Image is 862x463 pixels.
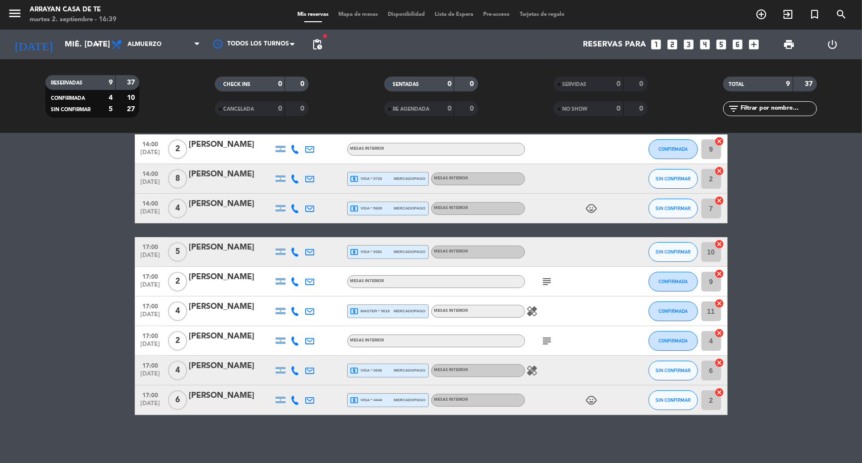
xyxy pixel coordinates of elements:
[189,138,273,151] div: [PERSON_NAME]
[350,366,382,375] span: visa * 0636
[715,387,725,397] i: cancel
[394,397,425,403] span: mercadopago
[617,105,621,112] strong: 0
[168,331,187,351] span: 2
[649,361,698,380] button: SIN CONFIRMAR
[350,147,384,151] span: MESAS INTERIOR
[715,136,725,146] i: cancel
[586,203,598,214] i: child_care
[189,360,273,373] div: [PERSON_NAME]
[783,39,795,50] span: print
[434,250,468,253] span: MESAS INTERIOR
[138,341,163,352] span: [DATE]
[350,366,359,375] i: local_atm
[138,179,163,190] span: [DATE]
[740,103,817,114] input: Filtrar por nombre...
[394,308,425,314] span: mercadopago
[515,12,570,17] span: Tarjetas de regalo
[168,139,187,159] span: 2
[7,6,22,24] button: menu
[138,389,163,400] span: 17:00
[138,282,163,293] span: [DATE]
[649,301,698,321] button: CONFIRMADA
[350,204,382,213] span: visa * 5609
[138,252,163,263] span: [DATE]
[715,358,725,368] i: cancel
[30,15,117,25] div: martes 2. septiembre - 16:39
[189,389,273,402] div: [PERSON_NAME]
[448,105,452,112] strong: 0
[649,390,698,410] button: SIN CONFIRMAR
[168,390,187,410] span: 6
[138,241,163,252] span: 17:00
[650,38,662,51] i: looks_one
[189,271,273,284] div: [PERSON_NAME]
[127,79,137,86] strong: 37
[30,5,117,15] div: Arrayan Casa de Te
[698,38,711,51] i: looks_4
[393,82,419,87] span: SENTADAS
[541,276,553,288] i: subject
[434,368,468,372] span: MESAS INTERIOR
[138,138,163,149] span: 14:00
[394,367,425,374] span: mercadopago
[656,176,691,181] span: SIN CONFIRMAR
[731,38,744,51] i: looks_6
[563,107,588,112] span: NO SHOW
[394,205,425,211] span: mercadopago
[138,330,163,341] span: 17:00
[350,396,359,405] i: local_atm
[189,300,273,313] div: [PERSON_NAME]
[51,81,83,85] span: RESERVADAS
[127,94,137,101] strong: 10
[7,6,22,21] i: menu
[649,139,698,159] button: CONFIRMADA
[715,166,725,176] i: cancel
[92,39,104,50] i: arrow_drop_down
[278,105,282,112] strong: 0
[278,81,282,87] strong: 0
[715,269,725,279] i: cancel
[728,103,740,115] i: filter_list
[138,197,163,209] span: 14:00
[138,300,163,311] span: 17:00
[658,338,688,343] span: CONFIRMADA
[639,81,645,87] strong: 0
[138,371,163,382] span: [DATE]
[656,206,691,211] span: SIN CONFIRMAR
[189,241,273,254] div: [PERSON_NAME]
[138,359,163,371] span: 17:00
[350,307,359,316] i: local_atm
[138,311,163,323] span: [DATE]
[527,365,538,377] i: healing
[138,270,163,282] span: 17:00
[805,81,815,87] strong: 37
[470,105,476,112] strong: 0
[755,8,767,20] i: add_circle_outline
[827,39,839,50] i: power_settings_new
[168,199,187,218] span: 4
[811,30,855,59] div: LOG OUT
[300,81,306,87] strong: 0
[138,209,163,220] span: [DATE]
[350,248,359,256] i: local_atm
[434,309,468,313] span: MESAS INTERIOR
[617,81,621,87] strong: 0
[430,12,478,17] span: Lista de Espera
[7,34,60,55] i: [DATE]
[350,248,382,256] span: visa * 9381
[224,107,254,112] span: CANCELADA
[715,38,728,51] i: looks_5
[658,279,688,284] span: CONFIRMADA
[527,305,538,317] i: healing
[434,398,468,402] span: MESAS INTERIOR
[350,396,382,405] span: visa * 4444
[109,94,113,101] strong: 4
[168,272,187,292] span: 2
[350,307,390,316] span: master * 5018
[138,168,163,179] span: 14:00
[658,308,688,314] span: CONFIRMADA
[168,242,187,262] span: 5
[583,40,646,49] span: Reservas para
[350,279,384,283] span: MESAS INTERIOR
